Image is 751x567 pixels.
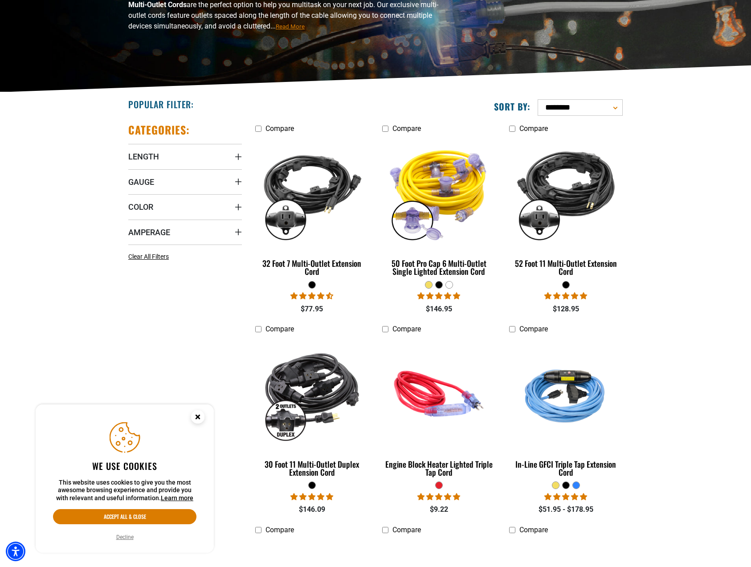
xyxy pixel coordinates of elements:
[510,342,622,445] img: Light Blue
[128,169,242,194] summary: Gauge
[128,177,154,187] span: Gauge
[256,142,368,244] img: black
[382,504,496,515] div: $9.22
[494,101,531,112] label: Sort by:
[417,292,460,300] span: 4.80 stars
[128,253,169,260] span: Clear All Filters
[290,292,333,300] span: 4.68 stars
[519,526,548,534] span: Compare
[519,325,548,333] span: Compare
[53,460,196,472] h2: We use cookies
[276,23,305,30] span: Read More
[255,504,369,515] div: $146.09
[382,338,496,481] a: red Engine Block Heater Lighted Triple Tap Cord
[383,342,495,445] img: red
[255,259,369,275] div: 32 Foot 7 Multi-Outlet Extension Cord
[417,493,460,501] span: 5.00 stars
[128,227,170,237] span: Amperage
[128,0,187,9] b: Multi-Outlet Cords
[265,124,294,133] span: Compare
[128,252,172,261] a: Clear All Filters
[383,142,495,244] img: yellow
[128,202,153,212] span: Color
[290,493,333,501] span: 5.00 stars
[392,124,421,133] span: Compare
[128,194,242,219] summary: Color
[382,304,496,314] div: $146.95
[509,460,623,476] div: In-Line GFCI Triple Tap Extension Cord
[255,338,369,481] a: black 30 Foot 11 Multi-Outlet Duplex Extension Cord
[392,526,421,534] span: Compare
[382,460,496,476] div: Engine Block Heater Lighted Triple Tap Cord
[128,0,438,30] span: are the perfect option to help you multitask on your next job. Our exclusive multi-outlet cords f...
[544,292,587,300] span: 4.95 stars
[36,404,214,553] aside: Cookie Consent
[510,142,622,244] img: black
[265,526,294,534] span: Compare
[53,479,196,502] p: This website uses cookies to give you the most awesome browsing experience and provide you with r...
[382,137,496,281] a: yellow 50 Foot Pro Cap 6 Multi-Outlet Single Lighted Extension Cord
[114,533,136,542] button: Decline
[255,304,369,314] div: $77.95
[128,220,242,245] summary: Amperage
[509,137,623,281] a: black 52 Foot 11 Multi-Outlet Extension Cord
[382,259,496,275] div: 50 Foot Pro Cap 6 Multi-Outlet Single Lighted Extension Cord
[255,137,369,281] a: black 32 Foot 7 Multi-Outlet Extension Cord
[161,494,193,502] a: This website uses cookies to give you the most awesome browsing experience and provide you with r...
[182,404,214,432] button: Close this option
[392,325,421,333] span: Compare
[128,98,194,110] h2: Popular Filter:
[255,460,369,476] div: 30 Foot 11 Multi-Outlet Duplex Extension Cord
[509,504,623,515] div: $51.95 - $178.95
[256,342,368,445] img: black
[265,325,294,333] span: Compare
[509,304,623,314] div: $128.95
[544,493,587,501] span: 5.00 stars
[128,123,190,137] h2: Categories:
[6,542,25,561] div: Accessibility Menu
[519,124,548,133] span: Compare
[128,144,242,169] summary: Length
[509,259,623,275] div: 52 Foot 11 Multi-Outlet Extension Cord
[128,151,159,162] span: Length
[509,338,623,481] a: Light Blue In-Line GFCI Triple Tap Extension Cord
[53,509,196,524] button: Accept all & close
